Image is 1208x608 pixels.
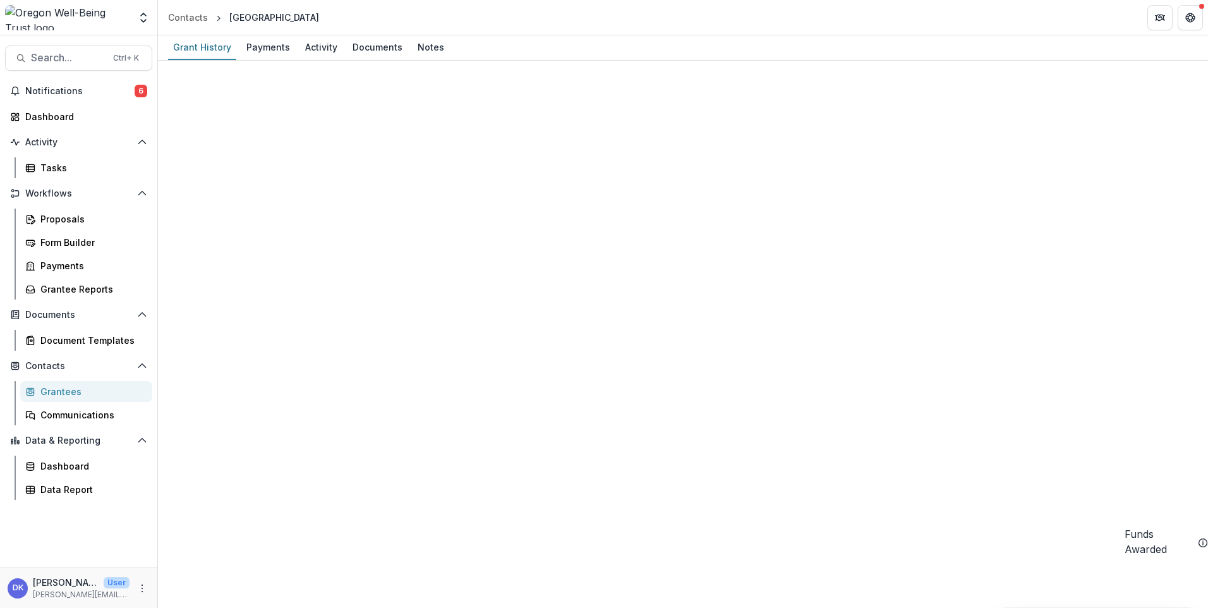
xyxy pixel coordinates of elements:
div: Ctrl + K [111,51,142,65]
a: Grantee Reports [20,279,152,300]
div: Data Report [40,483,142,496]
a: Form Builder [20,232,152,253]
span: Workflows [25,188,132,199]
button: Get Help [1178,5,1203,30]
span: Search... [31,52,106,64]
div: Contacts [168,11,208,24]
div: Communications [40,408,142,422]
div: Notes [413,38,449,56]
a: Contacts [163,8,213,27]
button: Open entity switcher [135,5,152,30]
div: Document Templates [40,334,142,347]
a: Data Report [20,479,152,500]
div: Tasks [40,161,142,174]
button: Open Workflows [5,183,152,204]
a: Documents [347,35,408,60]
button: Open Documents [5,305,152,325]
div: Payments [40,259,142,272]
a: Notes [413,35,449,60]
div: Form Builder [40,236,142,249]
a: Communications [20,404,152,425]
a: Dashboard [20,456,152,477]
a: Activity [300,35,342,60]
span: Contacts [25,361,132,372]
div: Grantees [40,385,142,398]
a: Proposals [20,209,152,229]
h2: Funds Awarded [1125,526,1193,557]
button: Search... [5,46,152,71]
div: Grant History [168,38,236,56]
div: Activity [300,38,342,56]
div: Dashboard [40,459,142,473]
div: Proposals [40,212,142,226]
span: Documents [25,310,132,320]
button: More [135,581,150,596]
span: Notifications [25,86,135,97]
button: Notifications6 [5,81,152,101]
div: Payments [241,38,295,56]
nav: breadcrumb [163,8,324,27]
button: Partners [1147,5,1173,30]
span: Activity [25,137,132,148]
a: Payments [241,35,295,60]
button: Open Data & Reporting [5,430,152,451]
p: [PERSON_NAME] [33,576,99,589]
p: User [104,577,130,588]
div: Dashboard [25,110,142,123]
p: [PERSON_NAME][EMAIL_ADDRESS][DOMAIN_NAME] [33,589,130,600]
div: [GEOGRAPHIC_DATA] [229,11,319,24]
button: Open Contacts [5,356,152,376]
a: Grant History [168,35,236,60]
a: Document Templates [20,330,152,351]
a: Grantees [20,381,152,402]
div: Danielle King [13,584,23,592]
a: Tasks [20,157,152,178]
div: Grantee Reports [40,283,142,296]
div: Documents [347,38,408,56]
span: 6 [135,85,147,97]
span: Data & Reporting [25,435,132,446]
button: Open Activity [5,132,152,152]
img: Oregon Well-Being Trust logo [5,5,130,30]
a: Payments [20,255,152,276]
a: Dashboard [5,106,152,127]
